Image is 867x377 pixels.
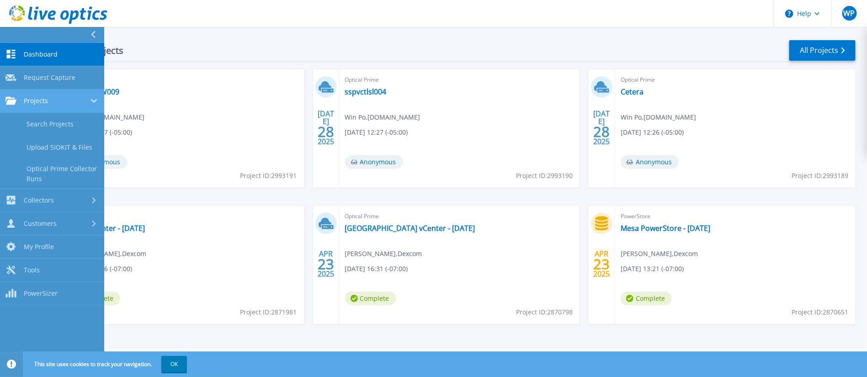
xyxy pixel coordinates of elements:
[792,171,849,181] span: Project ID: 2993189
[240,171,297,181] span: Project ID: 2993191
[24,243,54,251] span: My Profile
[516,307,573,317] span: Project ID: 2870798
[318,128,334,136] span: 28
[594,128,610,136] span: 28
[345,211,574,221] span: Optical Prime
[593,111,611,144] div: [DATE] 2025
[69,249,146,259] span: [PERSON_NAME] , Dexcom
[345,127,408,137] span: [DATE] 12:27 (-05:00)
[345,155,403,169] span: Anonymous
[345,112,420,122] span: Win Po , [DOMAIN_NAME]
[345,292,396,305] span: Complete
[621,249,698,259] span: [PERSON_NAME] , Dexcom
[69,112,144,122] span: Win Po , [DOMAIN_NAME]
[24,220,57,228] span: Customers
[789,40,856,61] a: All Projects
[621,155,679,169] span: Anonymous
[621,224,710,233] a: Mesa PowerStore - [DATE]
[24,196,54,204] span: Collectors
[621,264,684,274] span: [DATE] 13:21 (-07:00)
[24,266,40,274] span: Tools
[621,127,684,137] span: [DATE] 12:26 (-05:00)
[621,112,696,122] span: Win Po , [DOMAIN_NAME]
[24,97,48,105] span: Projects
[593,247,611,281] div: APR 2025
[792,307,849,317] span: Project ID: 2870651
[345,264,408,274] span: [DATE] 16:31 (-07:00)
[621,211,850,221] span: PowerStore
[317,247,335,281] div: APR 2025
[69,211,298,221] span: Optical Prime
[69,75,298,85] span: Optical Prime
[345,224,475,233] a: [GEOGRAPHIC_DATA] vCenter - [DATE]
[594,260,610,268] span: 23
[345,87,387,96] a: sspvctlsl004
[621,87,644,96] a: Cetera
[25,356,187,372] span: This site uses cookies to track your navigation.
[621,75,850,85] span: Optical Prime
[240,307,297,317] span: Project ID: 2871981
[24,289,58,298] span: PowerSizer
[345,75,574,85] span: Optical Prime
[345,249,422,259] span: [PERSON_NAME] , Dexcom
[161,356,187,372] button: OK
[844,10,855,17] span: WP
[317,111,335,144] div: [DATE] 2025
[24,50,58,58] span: Dashboard
[318,260,334,268] span: 23
[69,224,145,233] a: Mesa vCenter - [DATE]
[621,292,672,305] span: Complete
[516,171,573,181] span: Project ID: 2993190
[24,73,75,82] span: Request Capture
